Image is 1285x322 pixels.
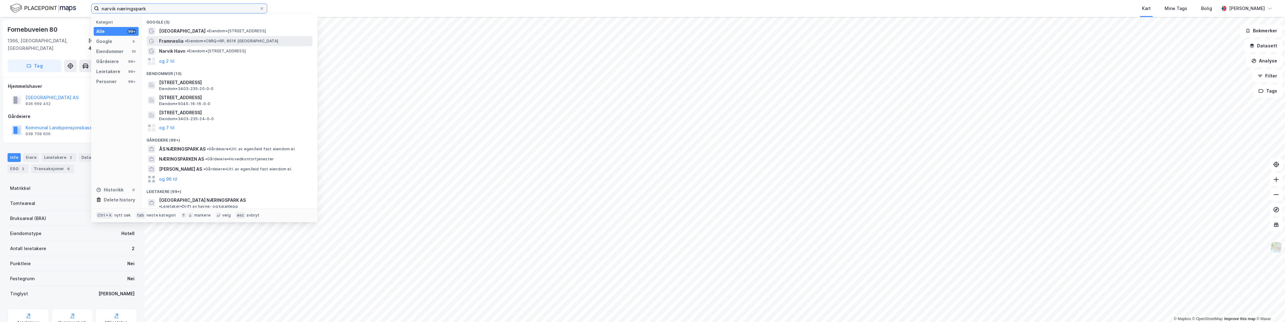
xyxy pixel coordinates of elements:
span: Narvik Havn [159,47,185,55]
div: Tinglyst [10,290,28,298]
button: og 96 til [159,175,177,183]
div: Leietakere [41,153,76,162]
span: • [207,29,209,33]
span: NÆRINGSPARKEN AS [159,155,204,163]
div: Festegrunn [10,275,35,282]
div: 2 [132,245,135,252]
div: Google (5) [141,15,317,26]
div: [GEOGRAPHIC_DATA], 41/453 [88,37,137,52]
div: 6 [65,166,72,172]
div: Eiendommer [96,48,124,55]
div: Fornebuveien 80 [8,24,59,35]
div: Gårdeiere [96,58,119,65]
div: Punktleie [10,260,31,267]
span: • [185,39,187,43]
div: Gårdeiere [8,113,137,120]
div: Kart [1142,5,1151,12]
span: Eiendom • [STREET_ADDRESS] [207,29,266,34]
div: 2 [20,166,26,172]
div: Hjemmelshaver [8,83,137,90]
div: [PERSON_NAME] [1229,5,1265,12]
div: 99+ [127,29,136,34]
div: Matrikkel [10,185,30,192]
div: 99+ [127,69,136,74]
div: 10 [131,49,136,54]
div: 1366, [GEOGRAPHIC_DATA], [GEOGRAPHIC_DATA] [8,37,88,52]
div: Nei [127,260,135,267]
div: Info [8,153,21,162]
span: • [187,49,189,53]
div: [PERSON_NAME] [98,290,135,298]
a: Mapbox [1174,317,1191,321]
div: avbryt [246,213,259,218]
div: nytt søk [114,213,131,218]
span: • [203,167,205,171]
div: Kategori [96,20,139,24]
div: Transaksjoner [31,164,74,173]
span: • [159,204,161,209]
div: 5 [131,39,136,44]
div: Ctrl + k [96,212,113,218]
span: [GEOGRAPHIC_DATA] [159,27,206,35]
input: Søk på adresse, matrikkel, gårdeiere, leietakere eller personer [99,4,259,13]
div: Datasett [79,153,102,162]
span: Leietaker • Drift av havne- og kaianlegg [159,204,238,209]
div: 99+ [127,59,136,64]
div: Alle [96,28,105,35]
div: Personer [96,78,117,85]
div: neste kategori [146,213,176,218]
iframe: Chat Widget [1254,292,1285,322]
span: Eiendom • 3403-235-24-0-0 [159,116,214,121]
button: Bokmerker [1240,24,1282,37]
div: Tomteareal [10,200,35,207]
div: esc [236,212,245,218]
div: Bolig [1201,5,1212,12]
span: • [205,157,207,161]
button: Filter [1252,70,1282,82]
a: OpenStreetMap [1192,317,1223,321]
div: Gårdeiere (99+) [141,133,317,144]
div: Mine Tags [1165,5,1187,12]
div: Bruksareal (BRA) [10,215,46,222]
div: 2 [68,154,74,161]
span: • [207,147,209,151]
span: Eiendom • [STREET_ADDRESS] [187,49,246,54]
div: ESG [8,164,29,173]
div: velg [222,213,231,218]
span: [STREET_ADDRESS] [159,94,310,101]
div: Historikk [96,186,124,194]
span: Framneslia [159,37,184,45]
div: 99+ [127,79,136,84]
span: ÅS NÆRINGSPARK AS [159,145,206,153]
span: Gårdeiere • Hovedkontortjenester [205,157,274,162]
div: Eiere [23,153,39,162]
div: Google [96,38,112,45]
span: [GEOGRAPHIC_DATA] NÆRINGSPARK AS [159,196,246,204]
div: tab [136,212,145,218]
button: og 7 til [159,124,174,131]
div: Hotell [121,230,135,237]
button: Tags [1253,85,1282,97]
div: Delete history [104,196,135,204]
button: Analyse [1246,55,1282,67]
div: Eiendommer (10) [141,66,317,78]
span: [STREET_ADDRESS] [159,109,310,116]
img: logo.f888ab2527a4732fd821a326f86c7f29.svg [10,3,76,14]
button: og 2 til [159,57,174,65]
span: Eiendom • 3403-235-20-0-0 [159,86,214,91]
span: Gårdeiere • Utl. av egen/leid fast eiendom el. [203,167,292,172]
div: 938 708 606 [25,131,51,137]
div: Nei [127,275,135,282]
span: [PERSON_NAME] AS [159,165,202,173]
div: 0 [131,187,136,192]
a: Improve this map [1224,317,1255,321]
div: Leietakere [96,68,120,75]
button: Tag [8,60,62,72]
button: Datasett [1244,40,1282,52]
span: [STREET_ADDRESS] [159,79,310,86]
div: Antall leietakere [10,245,46,252]
span: Eiendom • 5045-16-16-0-0 [159,101,210,106]
div: 836 669 452 [25,101,51,106]
img: Z [1270,241,1282,253]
